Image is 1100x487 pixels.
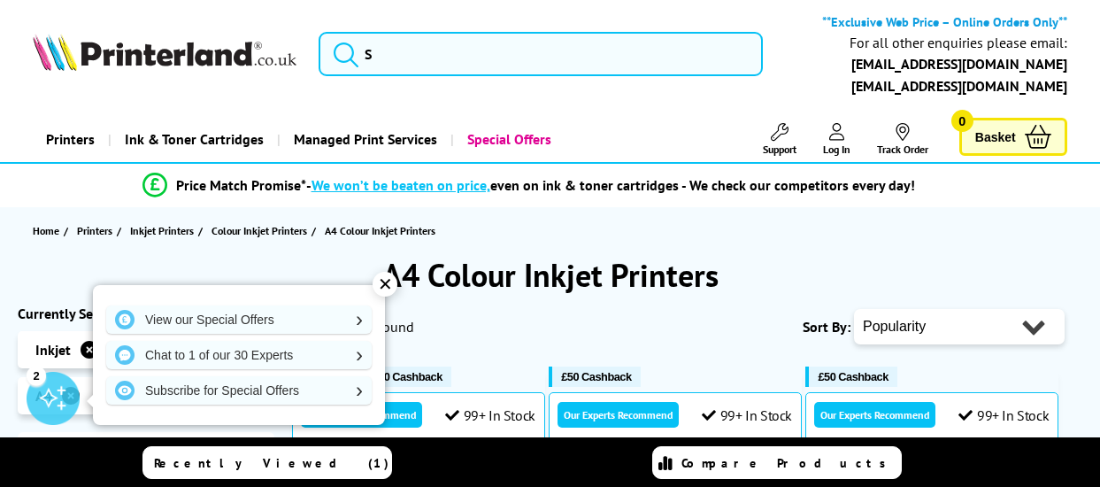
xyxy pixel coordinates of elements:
[805,367,896,387] button: £50 Cashback
[958,406,1049,424] div: 99+ In Stock
[176,176,306,194] span: Price Match Promise*
[561,370,631,383] span: £50 Cashback
[33,34,296,71] img: Printerland Logo
[77,221,117,240] a: Printers
[18,305,274,322] div: Currently Selected
[33,117,108,162] a: Printers
[373,272,397,297] div: ✕
[818,370,888,383] span: £50 Cashback
[814,402,935,428] div: Our Experts Recommend
[212,221,307,240] span: Colour Inkjet Printers
[277,117,450,162] a: Managed Print Services
[681,455,896,471] span: Compare Products
[823,123,850,156] a: Log In
[877,123,928,156] a: Track Order
[549,367,640,387] button: £50 Cashback
[359,367,450,387] button: £50 Cashback
[33,221,64,240] a: Home
[372,370,442,383] span: £50 Cashback
[154,455,389,471] span: Recently Viewed (1)
[822,13,1067,30] b: **Exclusive Web Price – Online Orders Only**
[951,110,973,132] span: 0
[823,143,850,156] span: Log In
[18,254,1082,296] h1: A4 Colour Inkjet Printers
[35,341,71,359] span: Inkjet
[106,376,372,405] a: Subscribe for Special Offers
[652,446,902,479] a: Compare Products
[108,117,277,162] a: Ink & Toner Cartridges
[975,125,1016,149] span: Basket
[702,406,792,424] div: 99+ In Stock
[851,77,1067,95] a: [EMAIL_ADDRESS][DOMAIN_NAME]
[142,446,392,479] a: Recently Viewed (1)
[763,123,796,156] a: Support
[319,32,763,76] input: S
[306,176,915,194] div: - even on ink & toner cartridges - We check our competitors every day!
[763,143,796,156] span: Support
[445,406,535,424] div: 99+ In Stock
[851,55,1067,73] a: [EMAIL_ADDRESS][DOMAIN_NAME]
[125,117,264,162] span: Ink & Toner Cartridges
[558,402,679,428] div: Our Experts Recommend
[803,318,850,336] span: Sort By:
[130,221,194,240] span: Inkjet Printers
[9,170,1048,201] li: modal_Promise
[33,34,296,74] a: Printerland Logo
[325,224,435,237] span: A4 Colour Inkjet Printers
[27,366,46,385] div: 2
[850,35,1067,51] div: For all other enquiries please email:
[450,117,565,162] a: Special Offers
[959,118,1067,156] a: Basket 0
[77,221,112,240] span: Printers
[106,305,372,334] a: View our Special Offers
[212,221,312,240] a: Colour Inkjet Printers
[130,221,198,240] a: Inkjet Printers
[312,176,490,194] span: We won’t be beaten on price,
[106,341,372,369] a: Chat to 1 of our 30 Experts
